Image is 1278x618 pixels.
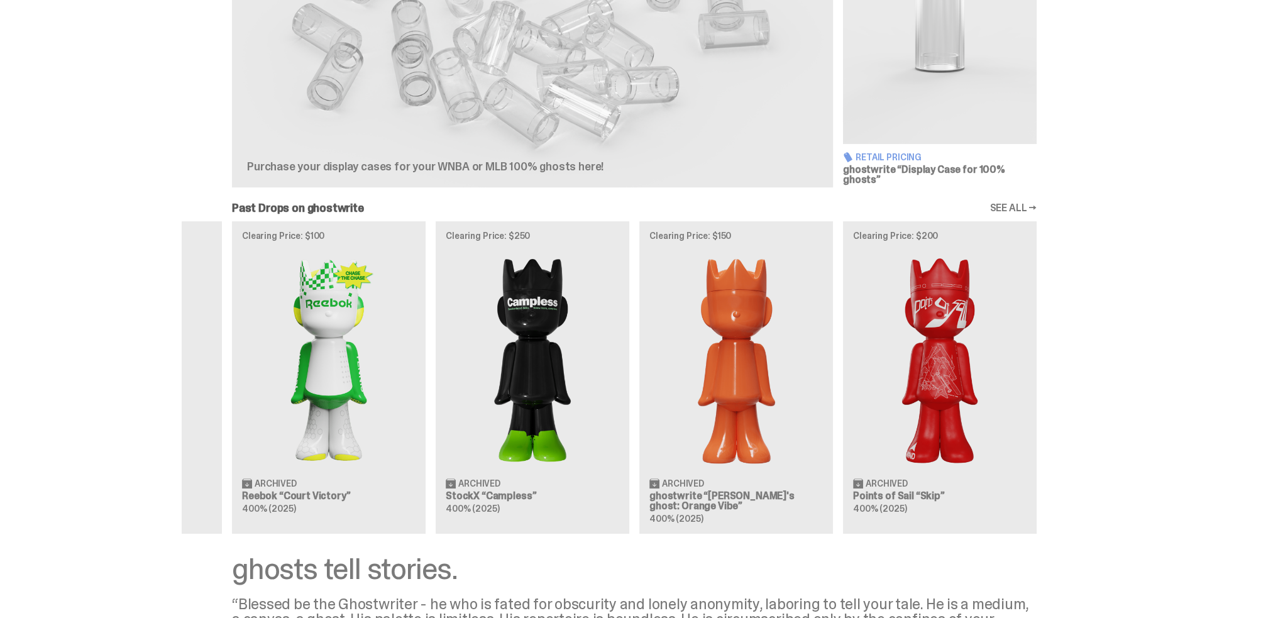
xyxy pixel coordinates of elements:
h3: StockX “Campless” [446,491,619,501]
h3: Points of Sail “Skip” [853,491,1027,501]
a: Clearing Price: $150 Schrödinger's ghost: Orange Vibe Archived [639,221,833,533]
span: 400% (2025) [242,503,295,514]
img: Skip [853,250,1027,467]
a: Clearing Price: $100 Court Victory Archived [232,221,426,533]
p: Clearing Price: $250 [446,231,619,240]
a: Clearing Price: $200 Skip Archived [843,221,1037,533]
a: SEE ALL → [989,203,1037,213]
span: 400% (2025) [853,503,906,514]
span: Archived [866,479,908,488]
span: Retail Pricing [856,153,922,162]
div: ghosts tell stories. [232,554,1037,584]
h2: Past Drops on ghostwrite [232,202,364,214]
a: Clearing Price: $250 Campless Archived [436,221,629,533]
p: Clearing Price: $200 [853,231,1027,240]
img: Court Victory [242,250,416,467]
span: Archived [458,479,500,488]
span: 400% (2025) [446,503,499,514]
h3: ghostwrite “[PERSON_NAME]'s ghost: Orange Vibe” [649,491,823,511]
span: 400% (2025) [649,513,703,524]
span: Archived [255,479,297,488]
p: Purchase your display cases for your WNBA or MLB 100% ghosts here! [247,161,649,172]
h3: Reebok “Court Victory” [242,491,416,501]
p: Clearing Price: $150 [649,231,823,240]
img: Campless [446,250,619,467]
img: Schrödinger's ghost: Orange Vibe [649,250,823,467]
span: Archived [662,479,704,488]
h3: ghostwrite “Display Case for 100% ghosts” [843,165,1037,185]
p: Clearing Price: $100 [242,231,416,240]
